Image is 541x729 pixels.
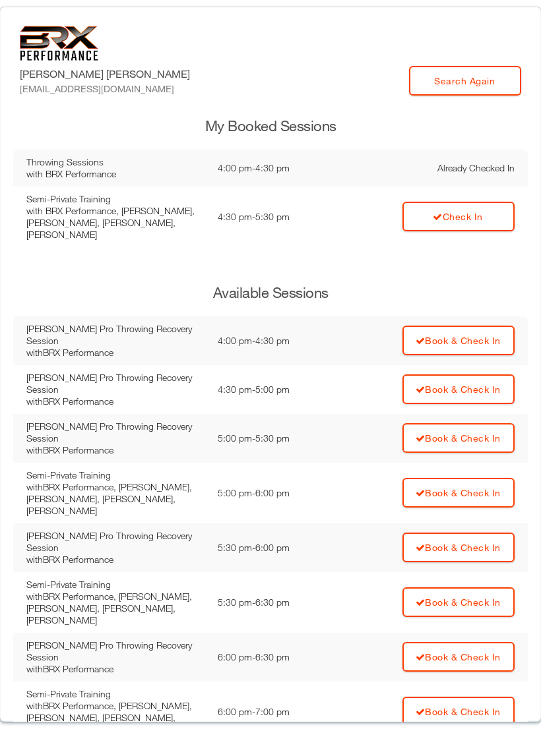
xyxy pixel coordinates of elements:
[26,156,205,168] div: Throwing Sessions
[26,395,205,407] div: with BRX Performance
[211,633,335,682] td: 6:00 pm - 6:30 pm
[402,533,515,562] a: Book & Check In
[26,469,205,481] div: Semi-Private Training
[26,579,205,591] div: Semi-Private Training
[402,697,515,726] a: Book & Check In
[402,478,515,508] a: Book & Check In
[20,66,190,96] label: [PERSON_NAME] [PERSON_NAME]
[20,82,190,96] div: [EMAIL_ADDRESS][DOMAIN_NAME]
[26,481,205,517] div: with BRX Performance, [PERSON_NAME], [PERSON_NAME], [PERSON_NAME], [PERSON_NAME]
[211,316,335,365] td: 4:00 pm - 4:30 pm
[26,530,205,554] div: [PERSON_NAME] Pro Throwing Recovery Session
[26,554,205,566] div: with BRX Performance
[211,187,335,247] td: 4:30 pm - 5:30 pm
[26,323,205,347] div: [PERSON_NAME] Pro Throwing Recovery Session
[26,591,205,626] div: with BRX Performance, [PERSON_NAME], [PERSON_NAME], [PERSON_NAME], [PERSON_NAME]
[13,283,528,303] h3: Available Sessions
[402,587,515,617] a: Book & Check In
[409,66,521,96] a: Search Again
[211,365,335,414] td: 4:30 pm - 5:00 pm
[26,444,205,456] div: with BRX Performance
[211,572,335,633] td: 5:30 pm - 6:30 pm
[211,150,335,187] td: 4:00 pm - 4:30 pm
[402,202,515,231] a: Check In
[402,423,515,453] a: Book & Check In
[13,116,528,136] h3: My Booked Sessions
[26,347,205,359] div: with BRX Performance
[402,642,515,672] a: Book & Check In
[211,463,335,523] td: 5:00 pm - 6:00 pm
[26,168,205,180] div: with BRX Performance
[26,421,205,444] div: [PERSON_NAME] Pro Throwing Recovery Session
[26,205,205,241] div: with BRX Performance, [PERSON_NAME], [PERSON_NAME], [PERSON_NAME], [PERSON_NAME]
[26,639,205,663] div: [PERSON_NAME] Pro Throwing Recovery Session
[211,414,335,463] td: 5:00 pm - 5:30 pm
[402,326,515,355] a: Book & Check In
[402,374,515,404] a: Book & Check In
[211,523,335,572] td: 5:30 pm - 6:00 pm
[20,26,98,61] img: 6f7da32581c89ca25d665dc3aae533e4f14fe3ef_original.svg
[335,150,528,187] td: Already Checked In
[26,688,205,700] div: Semi-Private Training
[26,663,205,675] div: with BRX Performance
[26,372,205,395] div: [PERSON_NAME] Pro Throwing Recovery Session
[26,193,205,205] div: Semi-Private Training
